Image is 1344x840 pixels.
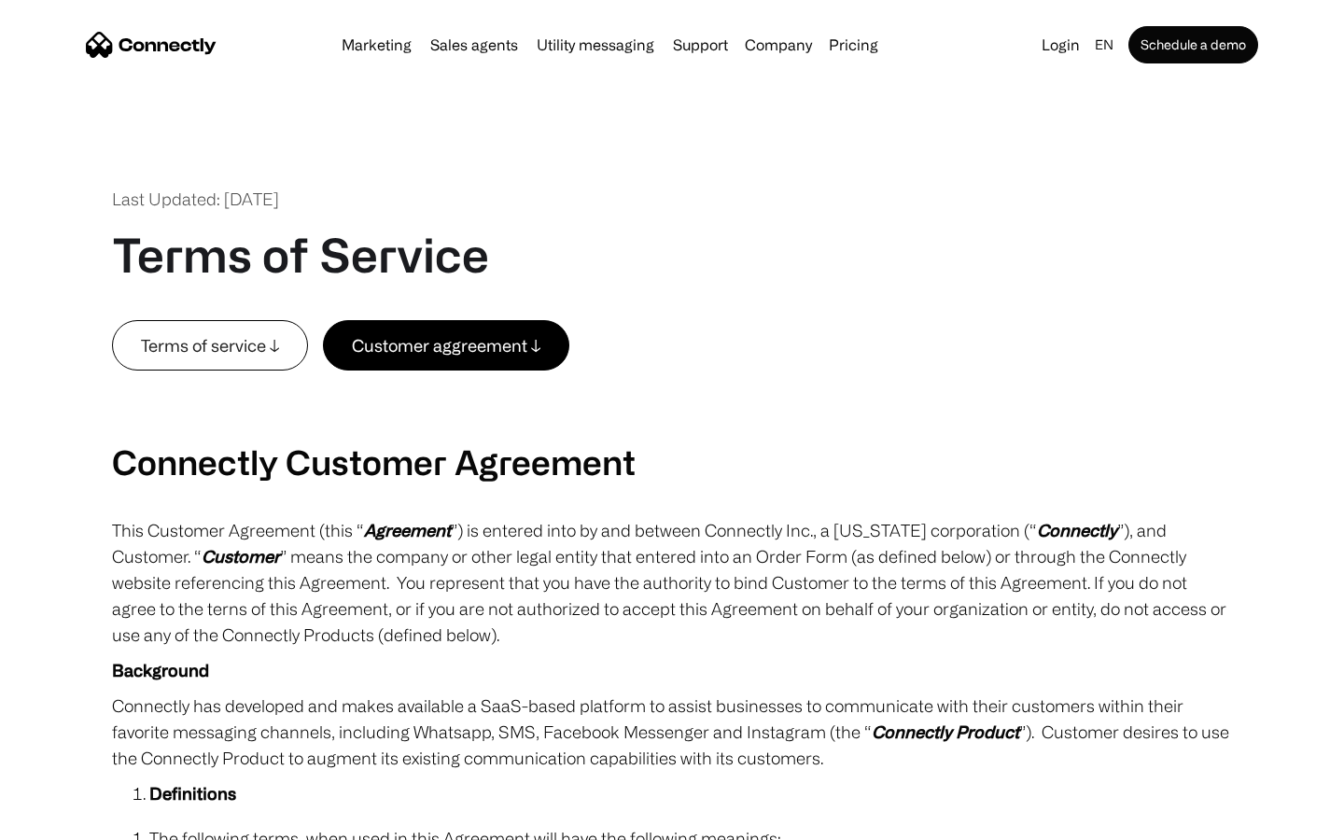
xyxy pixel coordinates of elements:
[745,32,812,58] div: Company
[1128,26,1258,63] a: Schedule a demo
[1095,32,1113,58] div: en
[141,332,279,358] div: Terms of service ↓
[37,807,112,833] ul: Language list
[202,547,280,566] em: Customer
[423,37,525,52] a: Sales agents
[149,784,236,803] strong: Definitions
[1034,32,1087,58] a: Login
[1037,521,1117,539] em: Connectly
[112,517,1232,648] p: This Customer Agreement (this “ ”) is entered into by and between Connectly Inc., a [US_STATE] co...
[112,371,1232,397] p: ‍
[364,521,451,539] em: Agreement
[112,441,1232,482] h2: Connectly Customer Agreement
[112,227,489,283] h1: Terms of Service
[352,332,540,358] div: Customer aggreement ↓
[529,37,662,52] a: Utility messaging
[112,406,1232,432] p: ‍
[334,37,419,52] a: Marketing
[112,187,279,212] div: Last Updated: [DATE]
[872,722,1019,741] em: Connectly Product
[665,37,735,52] a: Support
[112,693,1232,771] p: Connectly has developed and makes available a SaaS-based platform to assist businesses to communi...
[821,37,886,52] a: Pricing
[112,661,209,679] strong: Background
[19,805,112,833] aside: Language selected: English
